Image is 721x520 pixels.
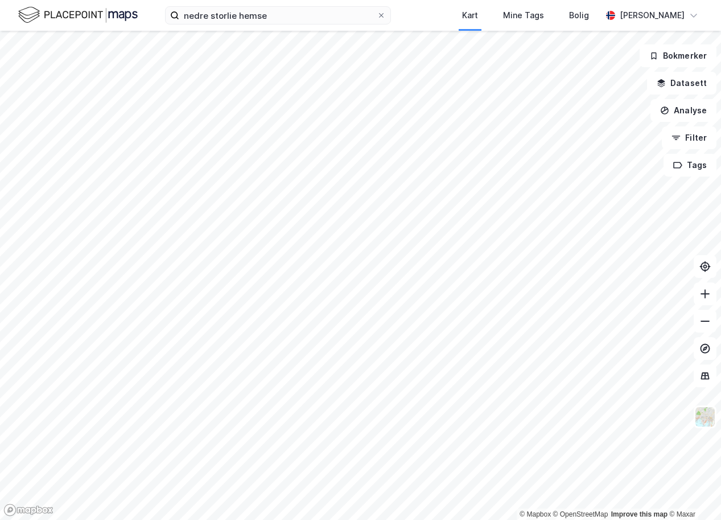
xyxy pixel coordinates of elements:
div: Bolig [569,9,589,22]
div: Mine Tags [503,9,544,22]
iframe: Chat Widget [664,465,721,520]
img: Z [694,406,716,428]
a: Mapbox [520,510,551,518]
button: Tags [664,154,716,177]
div: Kontrollprogram for chat [664,465,721,520]
a: OpenStreetMap [553,510,608,518]
img: logo.f888ab2527a4732fd821a326f86c7f29.svg [18,5,138,25]
button: Filter [662,126,716,149]
a: Improve this map [611,510,668,518]
div: [PERSON_NAME] [620,9,685,22]
div: Kart [462,9,478,22]
a: Mapbox homepage [3,503,53,517]
button: Bokmerker [640,44,716,67]
button: Analyse [650,99,716,122]
button: Datasett [647,72,716,95]
input: Søk på adresse, matrikkel, gårdeiere, leietakere eller personer [179,7,377,24]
